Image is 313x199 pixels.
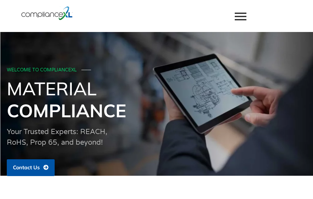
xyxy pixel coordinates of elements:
[7,128,107,147] span: Your Trusted Experts: REACH, RoHS, Prop 65, and beyond!
[21,6,73,21] img: logo-one.svg
[7,68,306,73] div: WELCOME TO COMPLIANCEXL
[13,165,40,171] span: Contact Us
[7,99,126,122] span: Compliance
[81,67,91,73] span: ───
[7,159,55,176] a: Contact Us
[7,78,307,121] h1: Material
